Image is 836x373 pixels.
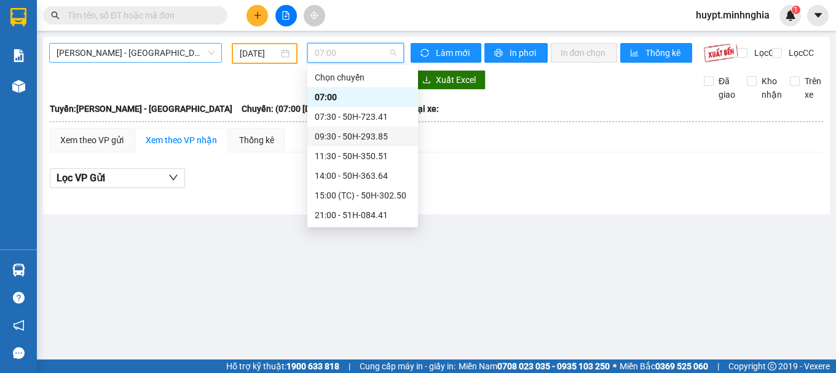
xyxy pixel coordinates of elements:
[13,347,25,359] span: message
[408,102,439,116] span: Loại xe:
[749,46,781,60] span: Lọc CR
[12,49,25,62] img: solution-icon
[12,264,25,277] img: warehouse-icon
[307,68,418,87] div: Chọn chuyến
[484,43,548,63] button: printerIn phơi
[412,70,486,90] button: downloadXuất Excel
[146,133,217,147] div: Xem theo VP nhận
[282,11,290,20] span: file-add
[240,47,279,60] input: 12/10/2025
[620,359,708,373] span: Miền Bắc
[315,90,411,104] div: 07:00
[497,361,610,371] strong: 0708 023 035 - 0935 103 250
[630,49,641,58] span: bar-chart
[714,74,740,101] span: Đã giao
[768,362,776,371] span: copyright
[717,359,719,373] span: |
[436,46,471,60] span: Làm mới
[620,43,692,63] button: bar-chartThống kê
[813,10,824,21] span: caret-down
[60,133,124,147] div: Xem theo VP gửi
[411,43,481,63] button: syncLàm mới
[50,104,232,114] b: Tuyến: [PERSON_NAME] - [GEOGRAPHIC_DATA]
[494,49,505,58] span: printer
[51,11,60,20] span: search
[12,80,25,93] img: warehouse-icon
[800,74,826,101] span: Trên xe
[304,5,325,26] button: aim
[349,359,350,373] span: |
[792,6,800,14] sup: 1
[68,9,213,22] input: Tìm tên, số ĐT hoặc mã đơn
[315,189,411,202] div: 15:00 (TC) - 50H-302.50
[310,11,318,20] span: aim
[246,5,268,26] button: plus
[360,359,455,373] span: Cung cấp máy in - giấy in:
[686,7,779,23] span: huypt.minhnghia
[57,170,105,186] span: Lọc VP Gửi
[551,43,618,63] button: In đơn chọn
[459,359,610,373] span: Miền Nam
[242,102,331,116] span: Chuyến: (07:00 [DATE])
[757,74,787,101] span: Kho nhận
[807,5,829,26] button: caret-down
[315,130,411,143] div: 09:30 - 50H-293.85
[315,169,411,183] div: 14:00 - 50H-363.64
[703,43,738,63] img: 9k=
[613,364,617,369] span: ⚪️
[794,6,798,14] span: 1
[784,46,816,60] span: Lọc CC
[226,359,339,373] span: Hỗ trợ kỹ thuật:
[239,133,274,147] div: Thống kê
[286,361,339,371] strong: 1900 633 818
[510,46,538,60] span: In phơi
[315,208,411,222] div: 21:00 - 51H-084.41
[57,44,215,62] span: Phan Rí - Sài Gòn
[645,46,682,60] span: Thống kê
[13,320,25,331] span: notification
[315,44,396,62] span: 07:00
[50,168,185,188] button: Lọc VP Gửi
[13,292,25,304] span: question-circle
[10,8,26,26] img: logo-vxr
[168,173,178,183] span: down
[420,49,431,58] span: sync
[253,11,262,20] span: plus
[275,5,297,26] button: file-add
[315,149,411,163] div: 11:30 - 50H-350.51
[315,71,411,84] div: Chọn chuyến
[785,10,796,21] img: icon-new-feature
[655,361,708,371] strong: 0369 525 060
[315,110,411,124] div: 07:30 - 50H-723.41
